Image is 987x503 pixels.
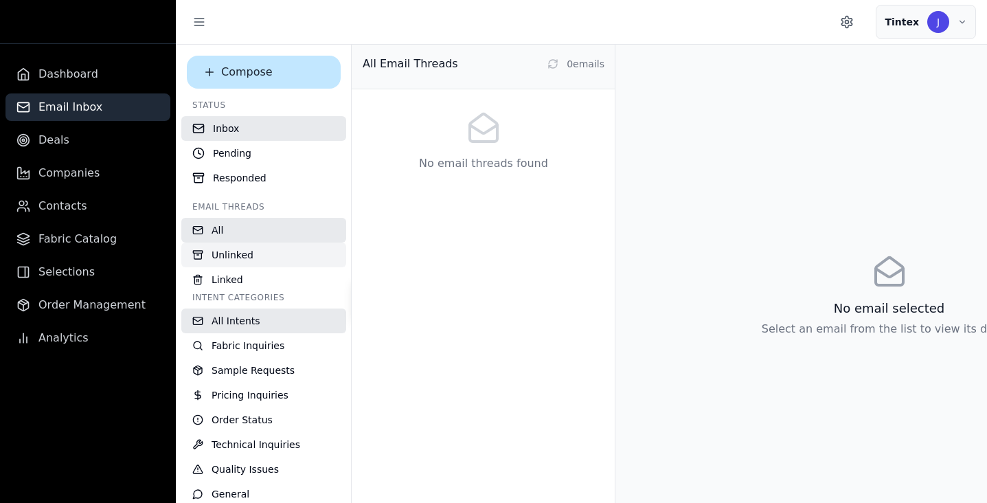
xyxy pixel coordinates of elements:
span: Unlinked [212,248,253,262]
button: Fabric Inquiries [181,333,346,358]
span: Technical Inquiries [212,438,300,451]
span: Linked [212,273,243,287]
span: Order Status [212,413,273,427]
div: Email Threads [181,201,346,212]
span: Dashboard [38,66,98,82]
a: Analytics [5,324,170,352]
button: Refresh email threads [545,56,561,72]
button: Settings [835,10,859,34]
button: Responded [181,166,346,190]
button: Unlinked [181,243,346,267]
a: Contacts [5,192,170,220]
button: Pending [181,141,346,166]
span: Contacts [38,198,87,214]
span: All Intents [212,314,260,328]
span: Quality Issues [212,462,279,476]
a: Order Management [5,291,170,319]
a: Dashboard [5,60,170,88]
span: Selections [38,264,95,280]
button: All [181,218,346,243]
span: Email Inbox [38,99,102,115]
span: Order Management [38,297,146,313]
span: Sample Requests [212,364,295,377]
span: Companies [38,165,100,181]
button: Technical Inquiries [181,432,346,457]
span: 0 email s [567,57,604,71]
a: Selections [5,258,170,286]
button: Pricing Inquiries [181,383,346,407]
a: Fabric Catalog [5,225,170,253]
button: Account menu [876,5,976,39]
div: Intent Categories [181,292,346,303]
h2: All Email Threads [363,56,458,72]
div: J [927,11,949,33]
div: Status [181,100,346,111]
button: Linked [181,267,346,292]
a: Deals [5,126,170,154]
button: Quality Issues [181,457,346,482]
button: Toggle sidebar [187,10,212,34]
button: Inbox [181,116,346,141]
button: Sample Requests [181,358,346,383]
span: Fabric Catalog [38,231,117,247]
span: Pricing Inquiries [212,388,288,402]
button: Compose [187,56,341,89]
span: Analytics [38,330,89,346]
button: All Intents [181,309,346,333]
span: Deals [38,132,69,148]
button: Order Status [181,407,346,432]
a: Companies [5,159,170,187]
span: All [212,223,223,237]
p: No email threads found [374,155,593,172]
a: Email Inbox [5,93,170,121]
div: Tintex [885,15,919,29]
span: General [212,487,249,501]
span: Fabric Inquiries [212,339,284,353]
